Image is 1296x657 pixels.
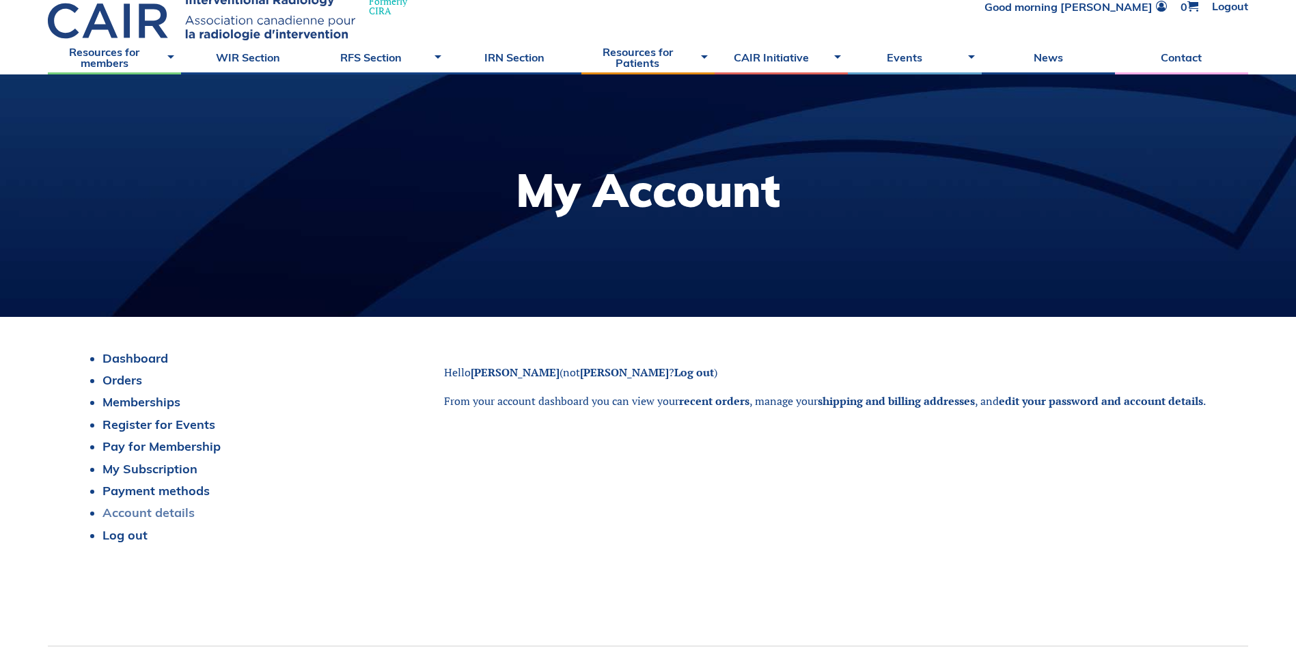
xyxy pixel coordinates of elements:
a: Events [848,40,981,74]
p: From your account dashboard you can view your , manage your , and . [444,393,1214,408]
strong: [PERSON_NAME] [471,365,560,380]
a: Register for Events [102,417,215,432]
a: RFS Section [314,40,447,74]
strong: [PERSON_NAME] [580,365,669,380]
a: Orders [102,372,142,388]
a: Log out [102,527,148,543]
a: Memberships [102,394,180,410]
a: WIR Section [181,40,314,74]
a: recent orders [679,393,749,408]
a: CAIR Initiative [715,40,848,74]
a: Payment methods [102,483,210,499]
a: Good morning [PERSON_NAME] [984,1,1167,12]
a: 0 [1181,1,1198,12]
a: Contact [1115,40,1248,74]
a: IRN Section [448,40,581,74]
p: Hello (not ? ) [444,365,1214,380]
a: shipping and billing addresses [818,393,975,408]
h1: My Account [516,167,780,213]
a: My Subscription [102,461,197,477]
a: Log out [674,365,714,380]
a: Resources for Patients [581,40,715,74]
a: Dashboard [102,350,168,366]
a: Account details [102,505,195,520]
a: edit your password and account details [999,393,1203,408]
a: Pay for Membership [102,438,221,454]
a: Resources for members [48,40,181,74]
a: News [982,40,1115,74]
a: Logout [1212,1,1248,12]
